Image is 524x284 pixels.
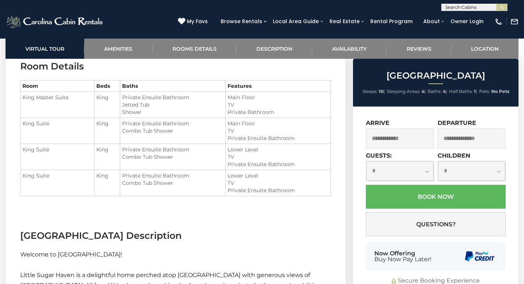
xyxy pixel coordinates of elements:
[421,89,424,94] strong: 4
[228,146,329,153] li: Lower Level
[228,153,329,161] li: TV
[21,80,95,92] th: Room
[187,18,208,25] span: My Favs
[96,120,108,127] span: King
[20,60,331,73] h3: Room Details
[438,119,476,126] label: Departure
[21,170,95,196] td: King Suite
[228,134,329,142] li: Private Ensuite Bathroom
[96,146,108,153] span: King
[438,152,470,159] label: Children
[474,89,476,94] strong: 1
[443,89,446,94] strong: 4
[20,251,122,258] span: Welcome to [GEOGRAPHIC_DATA]!
[153,39,236,59] a: Rooms Details
[228,187,329,194] li: Private Ensuite Bathroom
[363,87,385,96] li: |
[122,153,223,161] li: Combo Tub Shower
[236,39,312,59] a: Description
[428,87,447,96] li: |
[120,80,225,92] th: Baths
[355,71,517,80] h2: [GEOGRAPHIC_DATA]
[94,80,120,92] th: Beds
[479,89,490,94] span: Pets:
[386,39,451,59] a: Reviews
[449,89,473,94] span: Half Baths:
[122,120,223,127] li: Private Ensuite Bathroom
[491,89,509,94] strong: No Pets
[374,256,431,262] span: Buy Now Pay Later!
[228,179,329,187] li: TV
[510,18,518,26] img: mail-regular-white.png
[6,14,105,29] img: White-1-2.png
[122,127,223,134] li: Combo Tub Shower
[122,146,223,153] li: Private Ensuite Bathroom
[366,212,506,236] button: Questions?
[387,87,426,96] li: |
[366,152,392,159] label: Guests:
[21,118,95,144] td: King Suite
[228,120,329,127] li: Main Floor
[428,89,442,94] span: Baths:
[449,87,477,96] li: |
[217,16,266,27] a: Browse Rentals
[122,172,223,179] li: Private Ensuite Bathroom
[363,89,378,94] span: Sleeps:
[96,172,108,179] span: King
[21,92,95,118] td: King Master Suite
[122,179,223,187] li: Combo Tub Shower
[367,16,416,27] a: Rental Program
[420,16,443,27] a: About
[374,251,431,262] div: Now Offering
[366,185,506,209] button: Book Now
[20,229,331,242] h3: [GEOGRAPHIC_DATA] Description
[96,94,108,101] span: King
[228,94,329,101] li: Main Floor
[122,94,223,101] li: Private Ensuite Bathroom
[379,89,384,94] strong: 10
[228,161,329,168] li: Private Ensuite Bathroom
[122,101,223,108] li: Jetted Tub
[312,39,386,59] a: Availability
[387,89,420,94] span: Sleeping Areas:
[178,18,210,26] a: My Favs
[326,16,363,27] a: Real Estate
[6,39,84,59] a: Virtual Tour
[495,18,503,26] img: phone-regular-white.png
[225,80,331,92] th: Features
[366,119,389,126] label: Arrive
[228,172,329,179] li: Lower Level
[228,101,329,108] li: TV
[122,108,223,116] li: Shower
[228,127,329,134] li: TV
[21,144,95,170] td: King Suite
[84,39,152,59] a: Amenities
[228,108,329,116] li: Private Bathroom
[269,16,322,27] a: Local Area Guide
[447,16,487,27] a: Owner Login
[451,39,518,59] a: Location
